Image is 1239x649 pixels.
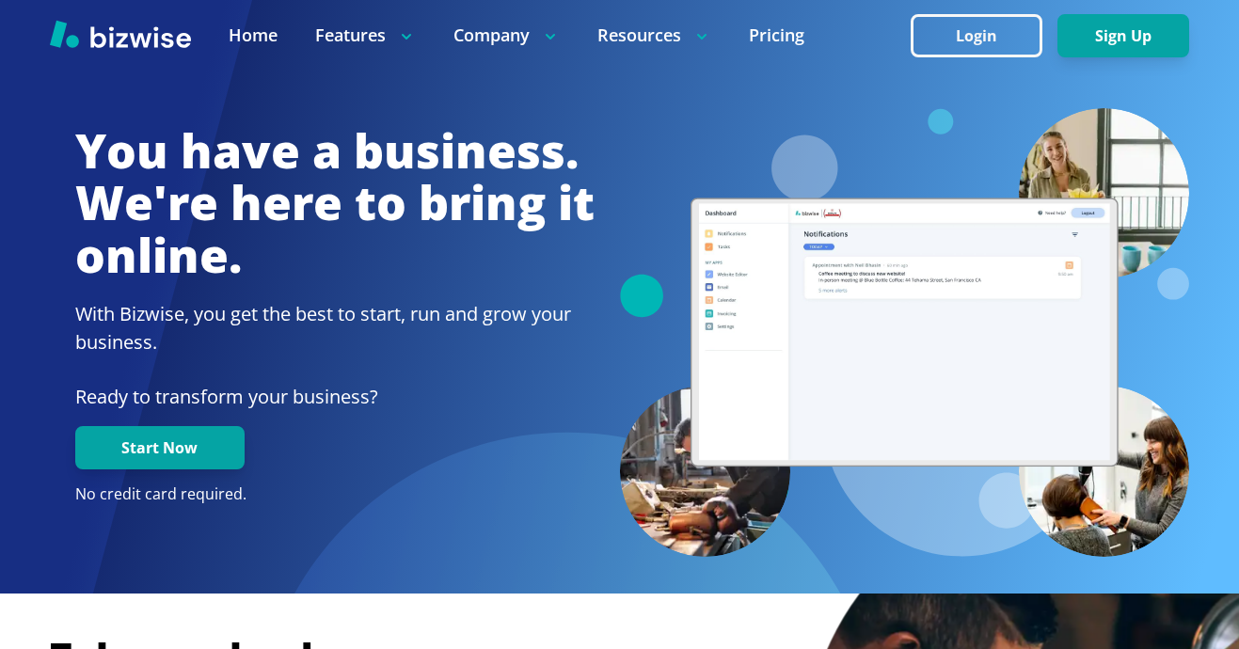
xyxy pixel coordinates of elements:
h2: With Bizwise, you get the best to start, run and grow your business. [75,300,595,356]
button: Login [911,14,1042,57]
a: Pricing [749,24,804,47]
h1: You have a business. We're here to bring it online. [75,125,595,282]
p: Resources [597,24,711,47]
a: Sign Up [1057,27,1189,45]
p: Company [453,24,560,47]
img: Bizwise Logo [50,20,191,48]
a: Login [911,27,1057,45]
button: Sign Up [1057,14,1189,57]
p: Ready to transform your business? [75,383,595,411]
p: Features [315,24,416,47]
button: Start Now [75,426,245,469]
a: Home [229,24,278,47]
p: No credit card required. [75,484,595,505]
a: Start Now [75,439,245,457]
